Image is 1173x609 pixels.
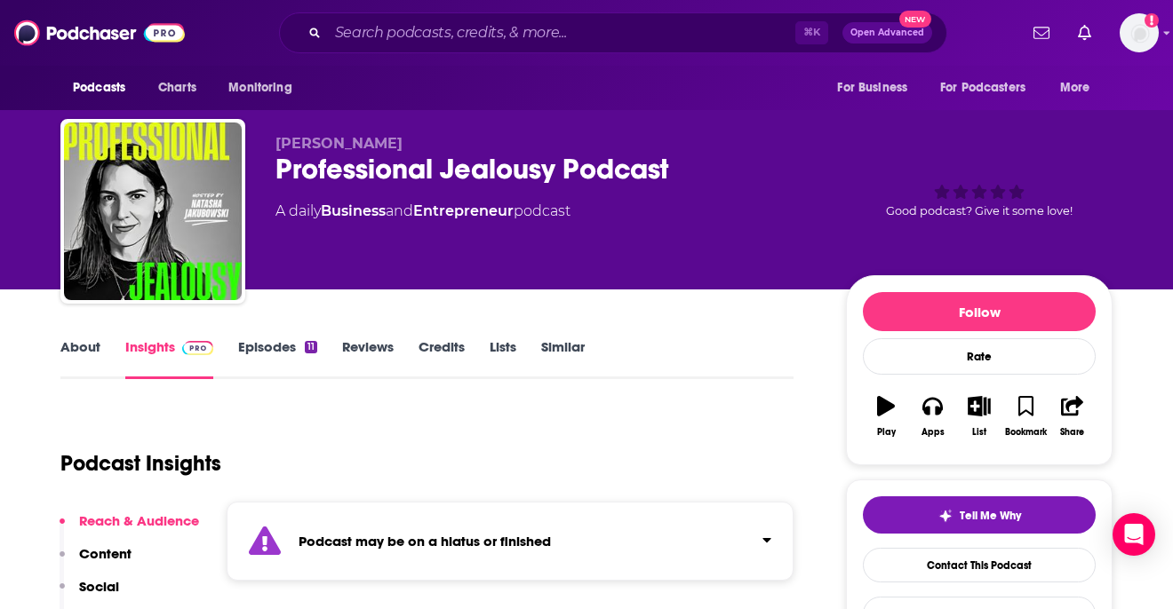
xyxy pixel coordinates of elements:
button: open menu [825,71,930,105]
p: Social [79,578,119,595]
section: Click to expand status details [227,502,794,581]
p: Content [79,545,132,562]
a: Charts [147,71,207,105]
span: For Podcasters [940,75,1025,100]
div: A daily podcast [275,201,571,222]
a: Reviews [342,338,394,379]
a: Entrepreneur [413,202,514,219]
span: Good podcast? Give it some love! [886,204,1073,217]
a: About [60,338,100,379]
img: tell me why sparkle [938,509,953,523]
p: Reach & Audience [79,512,199,529]
svg: Add a profile image [1145,13,1159,28]
span: [PERSON_NAME] [275,135,403,152]
button: Reach & Audience [60,512,199,545]
input: Search podcasts, credits, & more... [328,19,795,47]
a: Show notifications dropdown [1026,18,1057,48]
button: List [956,384,1002,448]
img: User Profile [1120,13,1159,52]
span: For Business [837,75,907,100]
span: More [1060,75,1090,100]
button: open menu [1048,71,1113,105]
a: Show notifications dropdown [1071,18,1098,48]
div: Open Intercom Messenger [1113,513,1155,556]
div: Good podcast? Give it some love! [846,135,1113,245]
img: Podchaser Pro [182,341,213,355]
button: Bookmark [1002,384,1049,448]
span: Podcasts [73,75,125,100]
strong: Podcast may be on a hiatus or finished [299,533,551,550]
div: Rate [863,338,1096,375]
img: Podchaser - Follow, Share and Rate Podcasts [14,16,185,50]
span: Monitoring [228,75,291,100]
div: Apps [922,427,945,438]
button: tell me why sparkleTell Me Why [863,496,1096,534]
button: Play [863,384,909,448]
div: Share [1060,427,1084,438]
div: Play [877,427,896,438]
div: 11 [305,341,317,353]
button: Apps [909,384,955,448]
a: Similar [541,338,585,379]
span: New [899,11,931,28]
button: open menu [216,71,315,105]
img: Professional Jealousy Podcast [64,123,242,300]
a: Business [321,202,386,219]
button: Open AdvancedNew [842,22,932,43]
span: Open Advanced [850,28,924,37]
button: open menu [929,71,1051,105]
button: open menu [60,71,148,105]
button: Share [1049,384,1096,448]
button: Content [60,545,132,578]
span: Tell Me Why [960,509,1021,523]
a: Episodes11 [238,338,317,379]
button: Follow [863,292,1096,331]
span: Charts [158,75,196,100]
a: Credits [419,338,465,379]
div: Bookmark [1005,427,1047,438]
span: and [386,202,413,219]
div: List [972,427,986,438]
span: ⌘ K [795,21,828,44]
h1: Podcast Insights [60,450,221,477]
a: InsightsPodchaser Pro [125,338,213,379]
a: Contact This Podcast [863,548,1096,582]
a: Lists [490,338,516,379]
div: Search podcasts, credits, & more... [279,12,947,53]
button: Show profile menu [1120,13,1159,52]
span: Logged in as mmaugeri_hunter [1120,13,1159,52]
